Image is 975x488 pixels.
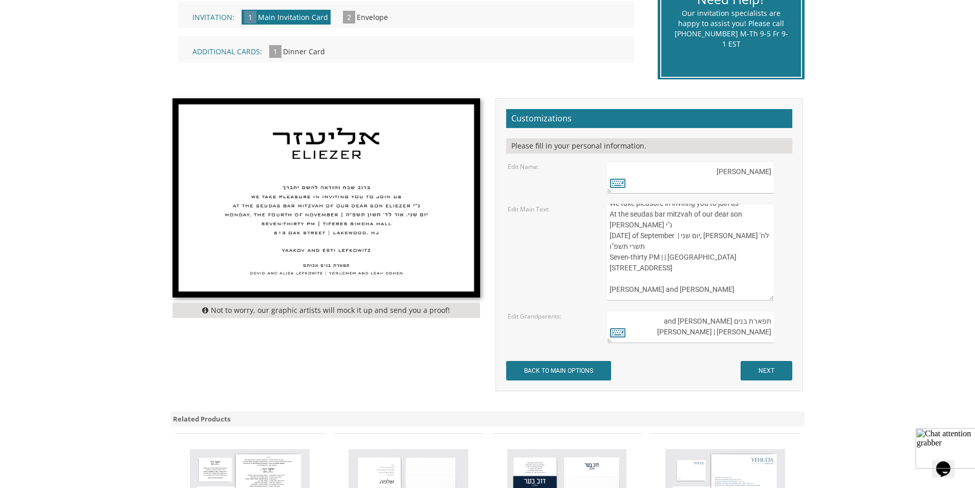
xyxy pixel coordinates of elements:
input: BACK TO MAIN OPTIONS [506,361,611,380]
iframe: chat widget [912,424,975,473]
span: 1 [244,11,256,24]
span: Envelope [357,12,388,22]
div: Related Products [170,412,805,427]
img: bminv4-main.jpg [173,99,480,298]
label: Edit Name: [508,162,539,171]
textarea: [PERSON_NAME] [607,161,773,194]
h2: Customizations [506,109,792,129]
div: Please fill in your personal information. [506,138,792,154]
textarea: ברוב שבח והודאה להשם יתברך We take pleasure in inviting you to join us At the seudas bar mitzvah ... [607,204,773,301]
div: Our invitation specialists are happy to assist you! Please call [PHONE_NUMBER] M-Th 9-5 Fr 9-1 EST [674,8,788,49]
span: Main Invitation Card [258,12,328,22]
label: Edit Grandparents: [508,312,561,321]
label: Edit Main Text: [508,205,550,214]
span: Dinner Card [283,47,325,56]
input: NEXT [741,361,792,380]
span: 1 [269,45,281,58]
span: Additional Cards: [192,47,262,56]
textarea: תפארת בנים [PERSON_NAME] and [PERSON_NAME] | [PERSON_NAME] and [PERSON_NAME] [607,311,773,343]
span: 2 [343,11,355,24]
img: Chat attention grabber [4,4,68,45]
span: Invitation: [192,12,234,22]
div: Not to worry, our graphic artists will mock it up and send you a proof! [172,303,480,318]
